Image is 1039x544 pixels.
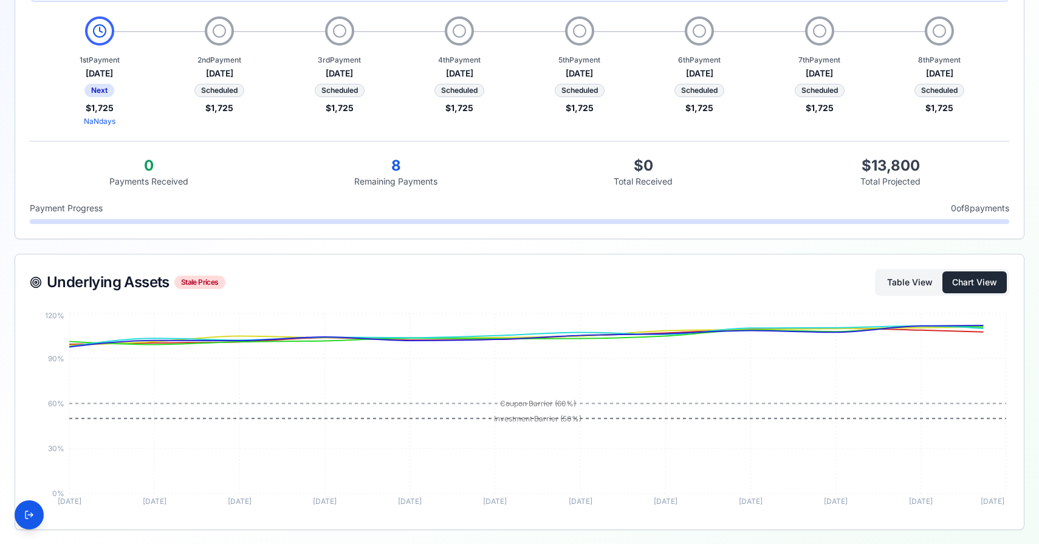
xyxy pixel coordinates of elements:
div: 8th Payment [885,55,995,65]
span: Payment Progress [30,202,103,214]
div: [DATE] [645,67,755,80]
div: $ 1,725 [524,102,635,114]
div: 6th Payment [645,55,755,65]
div: Stale Prices [174,276,225,289]
div: Scheduled [674,84,724,97]
div: 7th Payment [764,55,875,65]
tspan: [DATE] [739,497,763,506]
div: 2nd Payment [165,55,275,65]
div: Scheduled [315,84,365,97]
div: $ 1,725 [405,102,515,114]
tspan: [DATE] [824,497,848,506]
div: 0 [30,156,267,175]
button: Table View [877,271,942,293]
div: 5th Payment [524,55,635,65]
div: [DATE] [524,67,635,80]
tspan: Investment Barrier (50%) [494,414,581,423]
div: [DATE] [764,67,875,80]
div: Next [84,84,114,97]
div: Scheduled [914,84,964,97]
tspan: 60% [48,399,64,408]
button: Chart View [942,271,1007,293]
div: Underlying Assets [30,275,225,290]
div: Scheduled [434,84,484,97]
div: Total Received [524,175,762,188]
div: $ 1,725 [764,102,875,114]
div: [DATE] [405,67,515,80]
div: Total Projected [772,175,1009,188]
tspan: [DATE] [909,497,933,506]
div: 3rd Payment [284,55,395,65]
tspan: [DATE] [569,497,592,506]
tspan: [DATE] [143,497,166,506]
div: Scheduled [555,84,605,97]
div: $ 0 [524,156,762,175]
div: 1st Payment [44,55,155,65]
div: [DATE] [284,67,395,80]
tspan: [DATE] [398,497,422,506]
div: Payments Received [30,175,267,188]
div: $ 13,800 [772,156,1009,175]
div: $ 1,725 [885,102,995,114]
tspan: [DATE] [313,497,337,506]
div: $ 1,725 [165,102,275,114]
div: Scheduled [795,84,845,97]
div: NaN days [44,117,155,126]
div: Scheduled [194,84,244,97]
div: [DATE] [44,67,155,80]
tspan: [DATE] [58,497,81,506]
div: [DATE] [885,67,995,80]
tspan: 0% [52,489,64,498]
div: $ 1,725 [645,102,755,114]
div: $ 1,725 [284,102,395,114]
tspan: [DATE] [228,497,252,506]
tspan: Coupon Barrier (60%) [500,399,576,408]
div: $ 1,725 [44,102,155,114]
tspan: [DATE] [981,497,1004,506]
div: 4th Payment [405,55,515,65]
tspan: [DATE] [654,497,677,506]
tspan: [DATE] [483,497,507,506]
div: 8 [277,156,515,175]
tspan: 90% [48,354,64,363]
span: 0 of 8 payments [951,202,1009,214]
div: Remaining Payments [277,175,515,188]
tspan: 30% [48,444,64,453]
div: [DATE] [165,67,275,80]
tspan: 120% [45,311,64,320]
